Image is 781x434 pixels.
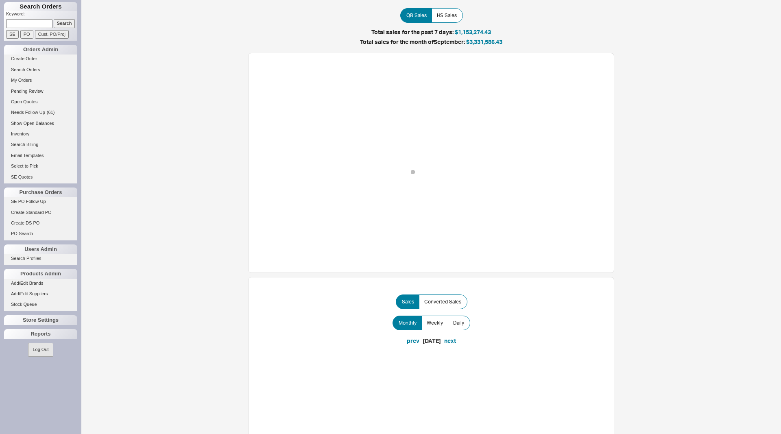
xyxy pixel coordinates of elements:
[4,244,77,254] div: Users Admin
[4,98,77,106] a: Open Quotes
[4,208,77,217] a: Create Standard PO
[4,315,77,325] div: Store Settings
[4,76,77,85] a: My Orders
[4,87,77,96] a: Pending Review
[453,320,464,326] span: Daily
[11,89,44,94] span: Pending Review
[444,337,456,345] button: next
[28,343,53,356] button: Log Out
[11,110,45,115] span: Needs Follow Up
[4,2,77,11] h1: Search Orders
[175,29,687,35] h5: Total sales for the past 7 days:
[4,130,77,138] a: Inventory
[35,30,69,39] input: Cust. PO/Proj
[4,219,77,227] a: Create DS PO
[4,254,77,263] a: Search Profiles
[406,12,427,19] span: QB Sales
[4,108,77,117] a: Needs Follow Up(61)
[4,290,77,298] a: Add/Edit Suppliers
[20,30,33,39] input: PO
[399,320,417,326] span: Monthly
[407,337,419,345] button: prev
[47,110,55,115] span: ( 61 )
[4,229,77,238] a: PO Search
[402,299,414,305] span: Sales
[4,269,77,279] div: Products Admin
[6,30,19,39] input: SE
[4,119,77,128] a: Show Open Balances
[437,12,457,19] span: HS Sales
[4,140,77,149] a: Search Billing
[175,39,687,45] h5: Total sales for the month of September :
[466,38,502,45] span: $3,331,586.43
[4,45,77,55] div: Orders Admin
[4,151,77,160] a: Email Templates
[4,188,77,197] div: Purchase Orders
[4,197,77,206] a: SE PO Follow Up
[4,329,77,339] div: Reports
[6,11,77,19] p: Keyword:
[54,19,75,28] input: Search
[4,300,77,309] a: Stock Queue
[424,299,461,305] span: Converted Sales
[423,337,441,345] div: [DATE]
[4,173,77,181] a: SE Quotes
[427,320,443,326] span: Weekly
[4,65,77,74] a: Search Orders
[4,162,77,170] a: Select to Pick
[4,279,77,288] a: Add/Edit Brands
[455,28,491,35] span: $1,153,274.43
[4,55,77,63] a: Create Order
